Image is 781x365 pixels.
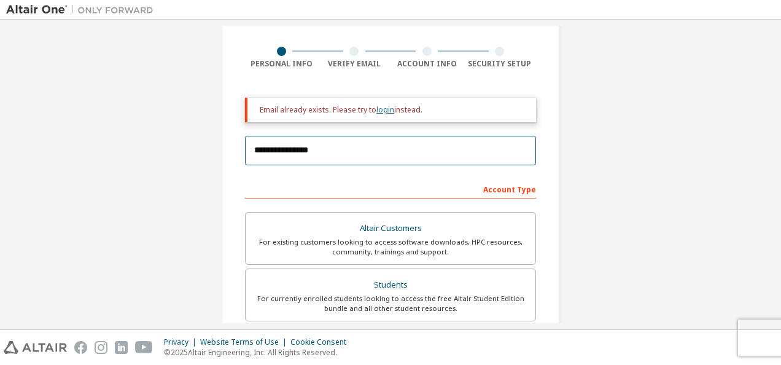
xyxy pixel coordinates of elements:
div: Verify Email [318,59,391,69]
img: altair_logo.svg [4,341,67,354]
img: linkedin.svg [115,341,128,354]
a: login [376,104,394,115]
img: youtube.svg [135,341,153,354]
div: Altair Customers [253,220,528,237]
p: © 2025 Altair Engineering, Inc. All Rights Reserved. [164,347,354,358]
div: Security Setup [464,59,537,69]
div: Privacy [164,337,200,347]
div: Personal Info [245,59,318,69]
img: instagram.svg [95,341,107,354]
div: Account Info [390,59,464,69]
div: Account Type [245,179,536,198]
div: For currently enrolled students looking to access the free Altair Student Edition bundle and all ... [253,294,528,313]
div: Website Terms of Use [200,337,290,347]
div: Email already exists. Please try to instead. [260,105,526,115]
div: Cookie Consent [290,337,354,347]
img: Altair One [6,4,160,16]
div: Students [253,277,528,294]
img: facebook.svg [74,341,87,354]
div: For existing customers looking to access software downloads, HPC resources, community, trainings ... [253,237,528,257]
